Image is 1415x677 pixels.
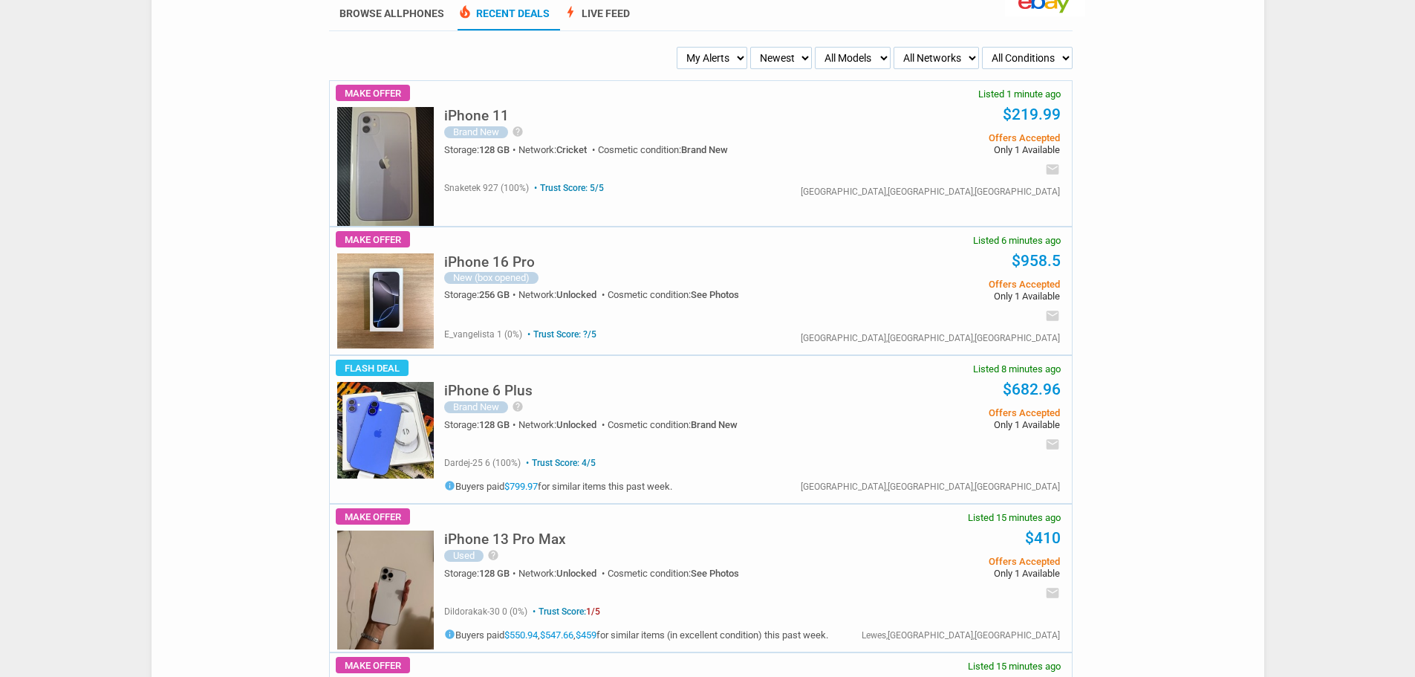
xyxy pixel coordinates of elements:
[608,290,739,299] div: Cosmetic condition:
[444,480,455,491] i: info
[339,7,444,19] a: Browse AllPhones
[608,420,738,430] div: Cosmetic condition:
[444,386,533,398] a: iPhone 6 Plus
[504,481,538,492] a: $799.97
[444,383,533,398] h5: iPhone 6 Plus
[336,85,410,101] span: Make Offer
[444,126,508,138] div: Brand New
[1003,380,1061,398] a: $682.96
[836,133,1059,143] span: Offers Accepted
[801,334,1060,343] div: [GEOGRAPHIC_DATA],[GEOGRAPHIC_DATA],[GEOGRAPHIC_DATA]
[479,289,510,300] span: 256 GB
[504,629,538,641] a: $550.94
[337,382,434,479] img: s-l225.jpg
[836,145,1059,155] span: Only 1 Available
[444,401,508,413] div: Brand New
[556,568,596,579] span: Unlocked
[862,631,1060,640] div: Lewes,[GEOGRAPHIC_DATA],[GEOGRAPHIC_DATA]
[336,657,410,673] span: Make Offer
[518,569,608,578] div: Network:
[444,458,521,468] span: dardej-25 6 (100%)
[444,290,518,299] div: Storage:
[524,329,596,340] span: Trust Score: ?/5
[836,420,1059,430] span: Only 1 Available
[518,290,608,299] div: Network:
[598,145,728,155] div: Cosmetic condition:
[801,482,1060,491] div: [GEOGRAPHIC_DATA],[GEOGRAPHIC_DATA],[GEOGRAPHIC_DATA]
[487,549,499,561] i: help
[444,111,509,123] a: iPhone 11
[968,661,1061,671] span: Listed 15 minutes ago
[444,532,566,546] h5: iPhone 13 Pro Max
[563,7,630,30] a: boltLive Feed
[978,89,1061,99] span: Listed 1 minute ago
[691,568,739,579] span: See Photos
[836,408,1059,418] span: Offers Accepted
[444,183,529,193] span: snaketek 927 (100%)
[458,4,472,19] span: local_fire_department
[444,535,566,546] a: iPhone 13 Pro Max
[836,557,1059,566] span: Offers Accepted
[1045,308,1060,323] i: email
[444,629,828,640] h5: Buyers paid , , for similar items (in excellent condition) this past week.
[530,606,600,617] span: Trust Score:
[1045,162,1060,177] i: email
[444,255,535,269] h5: iPhone 16 Pro
[479,568,510,579] span: 128 GB
[836,291,1059,301] span: Only 1 Available
[973,236,1061,245] span: Listed 6 minutes ago
[523,458,596,468] span: Trust Score: 4/5
[444,272,539,284] div: New (box opened)
[479,144,510,155] span: 128 GB
[836,569,1059,578] span: Only 1 Available
[801,187,1060,196] div: [GEOGRAPHIC_DATA],[GEOGRAPHIC_DATA],[GEOGRAPHIC_DATA]
[531,183,604,193] span: Trust Score: 5/5
[556,289,596,300] span: Unlocked
[540,629,573,641] a: $547.66
[968,513,1061,522] span: Listed 15 minutes ago
[691,289,739,300] span: See Photos
[556,419,596,430] span: Unlocked
[512,401,524,412] i: help
[403,7,444,19] span: Phones
[512,126,524,137] i: help
[973,364,1061,374] span: Listed 8 minutes ago
[1045,586,1060,600] i: email
[444,629,455,640] i: info
[691,419,738,430] span: Brand New
[556,144,587,155] span: Cricket
[1003,106,1061,123] a: $219.99
[479,419,510,430] span: 128 GB
[608,569,739,578] div: Cosmetic condition:
[681,144,728,155] span: Brand New
[337,253,434,349] img: s-l225.jpg
[444,258,535,269] a: iPhone 16 Pro
[458,7,550,30] a: local_fire_departmentRecent Deals
[336,231,410,247] span: Make Offer
[444,108,509,123] h5: iPhone 11
[444,329,522,340] span: e_vangelista 1 (0%)
[444,569,518,578] div: Storage:
[576,629,596,641] a: $459
[563,4,578,19] span: bolt
[1012,252,1061,270] a: $958.5
[836,279,1059,289] span: Offers Accepted
[336,360,409,376] span: Flash Deal
[444,480,672,491] h5: Buyers paid for similar items this past week.
[444,420,518,430] div: Storage:
[444,606,527,617] span: dildorakak-30 0 (0%)
[518,145,598,155] div: Network:
[586,606,600,617] span: 1/5
[337,531,434,650] img: s-l225.jpg
[1025,529,1061,547] a: $410
[336,508,410,525] span: Make Offer
[444,550,484,562] div: Used
[518,420,608,430] div: Network:
[444,145,518,155] div: Storage:
[337,107,434,226] img: s-l225.jpg
[1045,437,1060,452] i: email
